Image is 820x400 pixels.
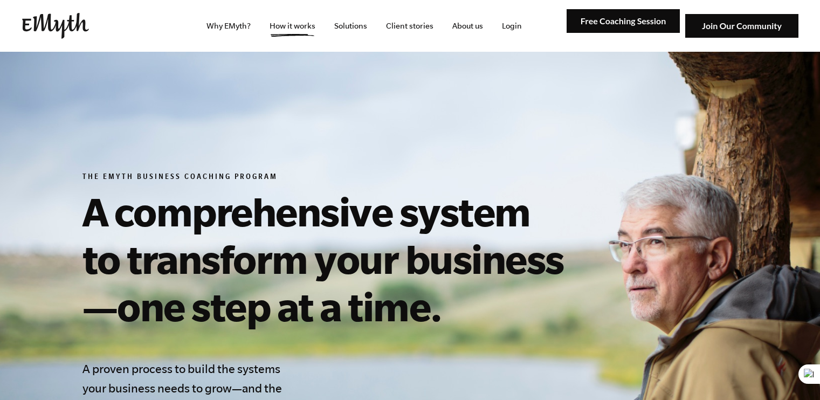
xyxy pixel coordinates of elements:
[567,9,680,33] img: Free Coaching Session
[82,188,574,330] h1: A comprehensive system to transform your business—one step at a time.
[685,14,798,38] img: Join Our Community
[82,173,574,183] h6: The EMyth Business Coaching Program
[766,348,820,400] iframe: Chat Widget
[22,13,89,39] img: EMyth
